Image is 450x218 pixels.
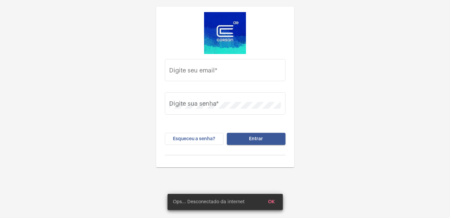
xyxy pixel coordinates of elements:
[204,12,246,54] img: d4669ae0-8c07-2337-4f67-34b0df7f5ae4.jpeg
[173,199,245,205] span: Ops... Desconectado da internet
[165,133,223,145] button: Esqueceu a senha?
[173,137,215,141] span: Esqueceu a senha?
[227,133,285,145] button: Entrar
[169,68,281,75] input: Digite seu email
[249,137,263,141] span: Entrar
[268,200,275,204] span: OK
